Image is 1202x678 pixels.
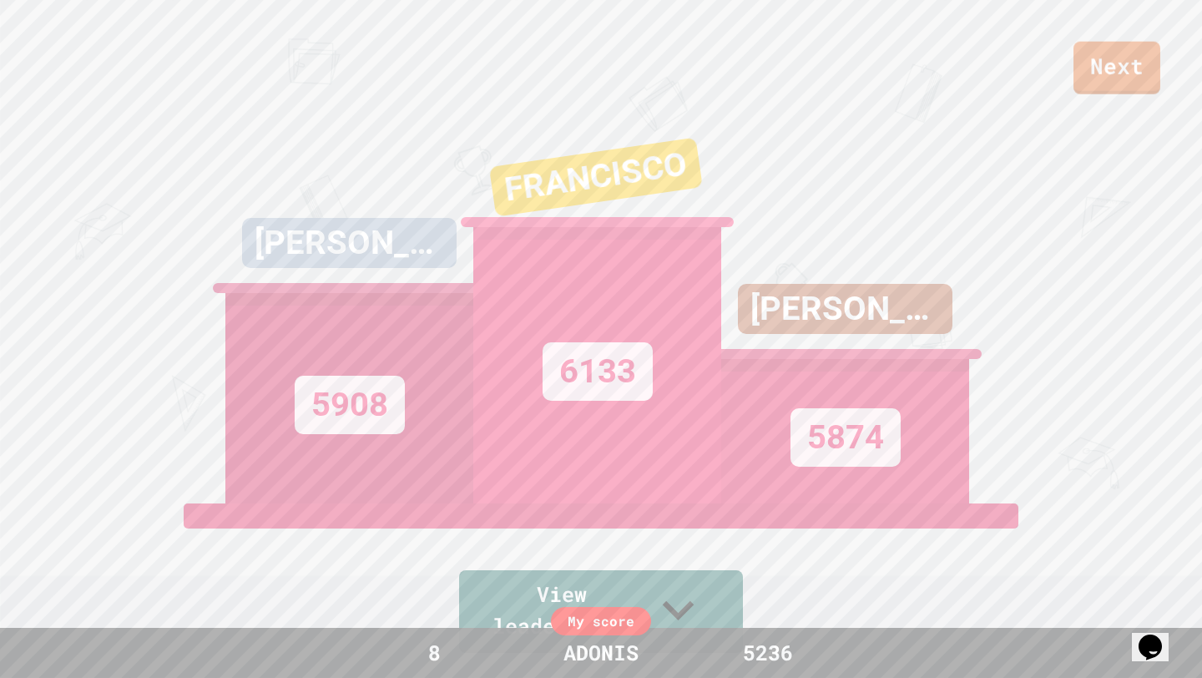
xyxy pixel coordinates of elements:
div: 5908 [295,376,405,434]
div: ADONIS [547,637,655,669]
div: 5874 [790,408,901,467]
div: My score [551,607,651,635]
a: Next [1073,42,1160,94]
iframe: chat widget [1132,611,1185,661]
div: 8 [371,637,497,669]
div: 6133 [543,342,653,401]
div: [PERSON_NAME] [242,218,457,268]
a: View leaderboard [459,570,743,653]
div: 5236 [705,637,831,669]
div: [PERSON_NAME] [738,284,952,334]
div: FRANCISCO [488,138,702,217]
